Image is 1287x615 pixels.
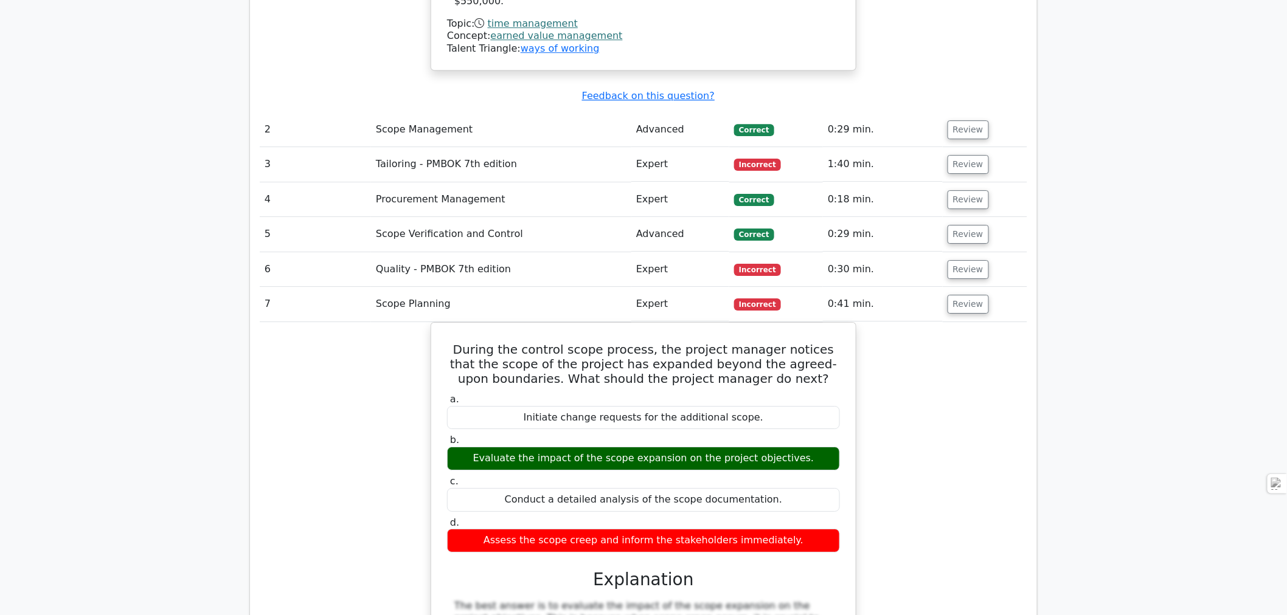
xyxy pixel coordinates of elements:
div: Evaluate the impact of the scope expansion on the project objectives. [447,447,840,470]
td: 7 [260,287,371,321]
div: Talent Triangle: [447,18,840,55]
td: Quality - PMBOK 7th edition [371,252,631,287]
a: ways of working [521,43,600,54]
td: Advanced [631,112,729,147]
span: b. [450,434,459,445]
td: Expert [631,252,729,287]
button: Review [948,155,989,174]
span: Incorrect [734,264,781,276]
td: 1:40 min. [823,147,942,182]
td: Procurement Management [371,182,631,217]
td: Expert [631,182,729,217]
span: Incorrect [734,159,781,171]
td: Scope Verification and Control [371,217,631,252]
span: Correct [734,124,774,136]
td: 4 [260,182,371,217]
td: Expert [631,287,729,321]
td: 5 [260,217,371,252]
td: Scope Planning [371,287,631,321]
a: Feedback on this question? [582,90,715,101]
td: Tailoring - PMBOK 7th edition [371,147,631,182]
td: 2 [260,112,371,147]
a: earned value management [491,30,623,41]
button: Review [948,190,989,209]
td: 0:18 min. [823,182,942,217]
td: 3 [260,147,371,182]
button: Review [948,260,989,279]
td: Scope Management [371,112,631,147]
span: a. [450,393,459,405]
div: Concept: [447,30,840,43]
div: Topic: [447,18,840,30]
h3: Explanation [454,569,833,590]
td: 0:29 min. [823,217,942,252]
button: Review [948,225,989,244]
td: 0:41 min. [823,287,942,321]
h5: During the control scope process, the project manager notices that the scope of the project has e... [446,342,841,386]
span: Incorrect [734,298,781,311]
td: 0:29 min. [823,112,942,147]
a: time management [488,18,578,29]
span: Correct [734,194,774,206]
div: Initiate change requests for the additional scope. [447,406,840,430]
div: Conduct a detailed analysis of the scope documentation. [447,488,840,512]
button: Review [948,295,989,314]
td: Advanced [631,217,729,252]
td: 0:30 min. [823,252,942,287]
span: c. [450,475,459,487]
button: Review [948,120,989,139]
span: d. [450,517,459,528]
td: 6 [260,252,371,287]
div: Assess the scope creep and inform the stakeholders immediately. [447,529,840,552]
td: Expert [631,147,729,182]
span: Correct [734,228,774,241]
